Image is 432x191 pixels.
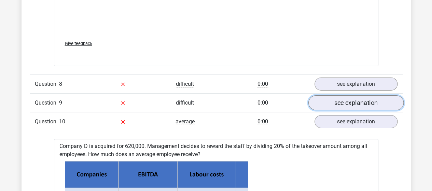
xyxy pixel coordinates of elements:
[176,99,194,106] span: difficult
[315,115,398,128] a: see explanation
[257,81,268,87] span: 0:00
[176,118,195,125] span: average
[59,81,62,87] span: 8
[35,118,59,126] span: Question
[308,95,403,110] a: see explanation
[35,99,59,107] span: Question
[257,118,268,125] span: 0:00
[176,81,194,87] span: difficult
[59,99,62,106] span: 9
[35,80,59,88] span: Question
[315,78,398,91] a: see explanation
[65,41,92,46] span: Give feedback
[59,118,65,125] span: 10
[257,99,268,106] span: 0:00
